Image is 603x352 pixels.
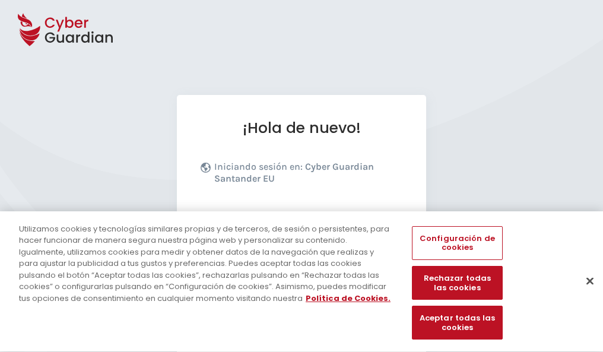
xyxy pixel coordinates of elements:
button: Aceptar todas las cookies [412,306,502,340]
b: Cyber Guardian Santander EU [214,161,374,184]
button: Cerrar [577,268,603,294]
h1: ¡Hola de nuevo! [201,119,402,137]
button: Configuración de cookies [412,226,502,260]
a: Más información sobre su privacidad, se abre en una nueva pestaña [306,293,391,304]
button: Rechazar todas las cookies [412,267,502,300]
div: Utilizamos cookies y tecnologías similares propias y de terceros, de sesión o persistentes, para ... [19,223,394,305]
p: Iniciando sesión en: [214,161,399,191]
